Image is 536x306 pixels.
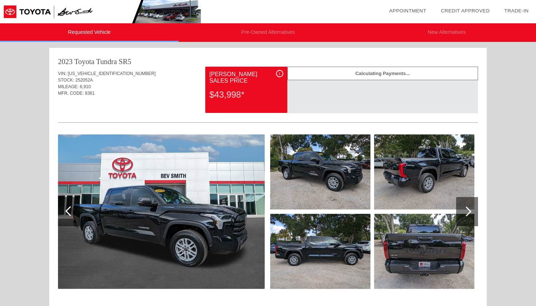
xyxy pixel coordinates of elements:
[357,23,536,42] li: New Alternatives
[58,56,117,67] div: 2023 Toyota Tundra
[504,8,529,13] a: Trade-In
[58,78,74,83] span: STOCK:
[374,214,474,289] img: 5.jpg
[58,134,265,289] img: 1.jpg
[179,23,357,42] li: Pre-Owned Alternatives
[119,56,131,67] div: SR5
[58,91,84,96] span: MFR. CODE:
[270,134,370,209] img: 2.jpg
[279,71,280,76] span: i
[209,85,283,104] div: $43,998*
[75,78,93,83] span: 252052A
[287,67,478,80] div: Calculating Payments...
[58,71,66,76] span: VIN:
[270,214,370,289] img: 3.jpg
[389,8,426,13] a: Appointment
[58,101,478,113] div: Quoted on [DATE] 10:11:21 PM
[80,84,91,89] span: 6,910
[209,70,283,85] div: [PERSON_NAME] Sales Price
[441,8,490,13] a: Credit Approved
[68,71,156,76] span: [US_VEHICLE_IDENTIFICATION_NUMBER]
[85,91,95,96] span: 8361
[374,134,474,209] img: 4.jpg
[58,84,79,89] span: MILEAGE:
